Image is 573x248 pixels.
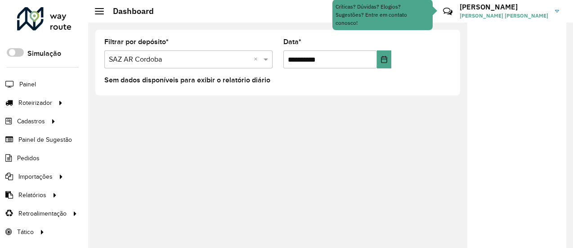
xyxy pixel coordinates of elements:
[18,209,67,218] span: Retroalimentação
[104,36,169,47] label: Filtrar por depósito
[18,135,72,144] span: Painel de Sugestão
[18,190,46,200] span: Relatórios
[438,2,457,21] a: Contato Rápido
[460,12,548,20] span: [PERSON_NAME] [PERSON_NAME]
[17,153,40,163] span: Pedidos
[283,36,301,47] label: Data
[18,172,53,181] span: Importações
[18,98,52,108] span: Roteirizador
[19,80,36,89] span: Painel
[27,48,61,59] label: Simulação
[104,6,154,16] h2: Dashboard
[460,3,548,11] h3: [PERSON_NAME]
[104,75,270,86] label: Sem dados disponíveis para exibir o relatório diário
[17,227,34,237] span: Tático
[17,117,45,126] span: Cadastros
[377,50,391,68] button: Choose Date
[254,54,261,65] span: Clear all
